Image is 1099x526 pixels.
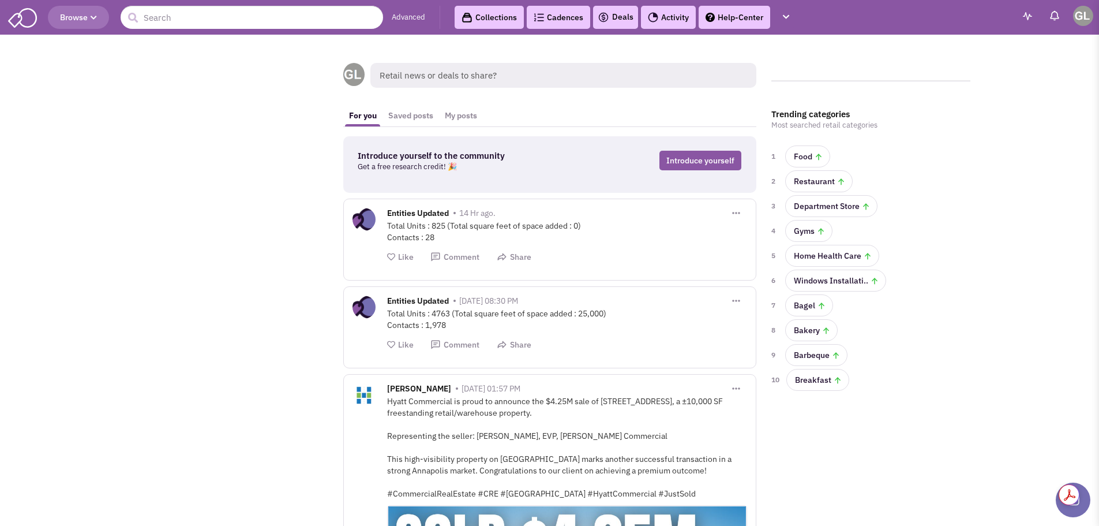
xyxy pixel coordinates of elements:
[785,220,832,242] a: Gyms
[392,12,425,23] a: Advanced
[598,10,609,24] img: icon-deals.svg
[785,146,830,167] a: Food
[60,12,97,23] span: Browse
[387,340,414,350] button: Like
[358,151,576,161] h3: Introduce yourself to the community
[497,252,531,263] button: Share
[387,252,414,263] button: Like
[387,220,747,243] div: Total Units : 825 (Total square feet of space added : 0) Contacts : 28
[462,12,472,23] img: icon-collection-lavender-black.svg
[462,383,520,394] span: [DATE] 01:57 PM
[455,6,524,29] a: Collections
[771,324,778,336] span: 8
[358,161,576,173] p: Get a free research credit! 🎉
[641,6,696,29] a: Activity
[121,6,383,29] input: Search
[598,10,633,24] a: Deals
[785,270,886,292] a: Windows Installati..
[382,105,439,126] a: Saved posts
[785,319,838,341] a: Bakery
[527,6,590,29] a: Cadences
[398,252,414,262] span: Like
[8,6,37,28] img: SmartAdmin
[387,396,747,499] div: Hyatt Commercial is proud to announce the $4.25M sale of [STREET_ADDRESS], a ±10,000 SF freestand...
[459,296,518,306] span: [DATE] 08:30 PM
[439,105,483,126] a: My posts
[387,308,747,331] div: Total Units : 4763 (Total square feet of space added : 25,000) Contacts : 1,978
[771,151,778,162] span: 1
[48,6,109,29] button: Browse
[771,225,778,237] span: 4
[771,120,970,131] p: Most searched retail categories
[699,6,770,29] a: Help-Center
[459,208,496,218] span: 14 Hr ago.
[785,170,853,192] a: Restaurant
[534,13,544,21] img: Cadences_logo.png
[706,13,715,22] img: help.png
[497,340,531,350] button: Share
[785,294,833,316] a: Bagel
[771,109,970,120] h3: Trending categories
[785,245,879,267] a: Home Health Care
[786,369,849,391] a: Breakfast
[648,12,658,23] img: Activity.png
[430,252,479,263] button: Comment
[771,250,778,262] span: 5
[387,208,449,221] span: Entities Updated
[659,151,741,170] a: Introduce yourself
[771,200,778,212] span: 3
[1073,6,1093,26] img: Garrett Laurie
[771,300,778,311] span: 7
[785,344,847,366] a: Barbeque
[771,374,779,386] span: 10
[387,296,449,309] span: Entities Updated
[771,349,778,361] span: 9
[430,340,479,350] button: Comment
[771,176,778,187] span: 2
[370,63,756,88] span: Retail news or deals to share?
[771,275,778,286] span: 6
[398,340,414,350] span: Like
[387,383,451,397] span: [PERSON_NAME]
[343,105,382,126] a: For you
[785,195,877,217] a: Department Store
